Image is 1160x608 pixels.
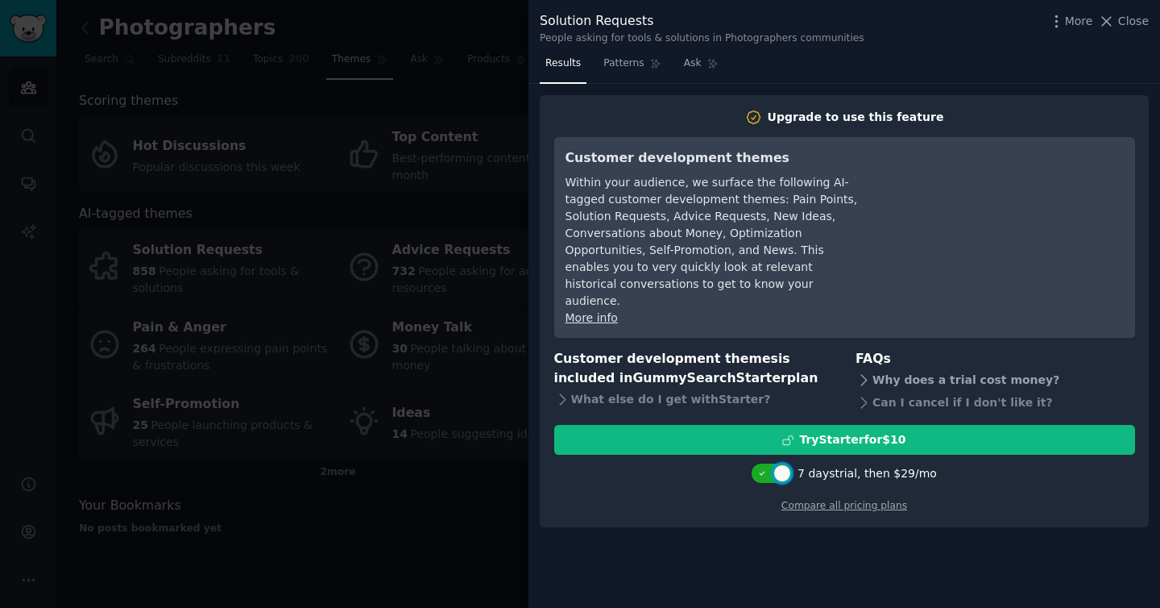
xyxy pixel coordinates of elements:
span: Ask [684,56,702,71]
button: TryStarterfor$10 [554,425,1135,455]
a: Patterns [598,51,666,84]
span: More [1065,13,1093,30]
h3: Customer development themes [565,148,860,169]
span: Patterns [603,56,644,71]
div: 7 days trial, then $ 29 /mo [797,465,937,482]
a: Results [540,51,586,84]
div: Solution Requests [540,11,864,31]
span: Close [1118,13,1149,30]
div: Why does a trial cost money? [855,369,1135,391]
div: People asking for tools & solutions in Photographers communities [540,31,864,46]
a: Ask [678,51,724,84]
span: GummySearch Starter [632,370,786,385]
div: Can I cancel if I don't like it? [855,391,1135,414]
a: Compare all pricing plans [781,500,907,511]
div: What else do I get with Starter ? [554,389,834,411]
div: Upgrade to use this feature [768,109,944,126]
button: More [1048,13,1093,30]
button: Close [1098,13,1149,30]
a: More info [565,311,618,324]
iframe: YouTube video player [882,148,1124,269]
div: Within your audience, we surface the following AI-tagged customer development themes: Pain Points... [565,174,860,310]
span: Results [545,56,581,71]
div: Try Starter for $10 [799,431,905,448]
h3: Customer development themes is included in plan [554,349,834,389]
h3: FAQs [855,349,1135,369]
